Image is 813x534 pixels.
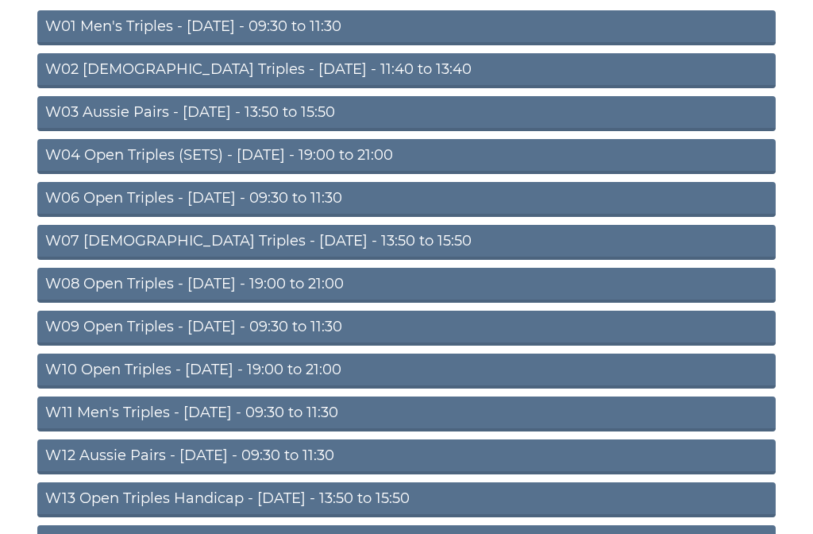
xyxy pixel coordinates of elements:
[37,354,776,389] a: W10 Open Triples - [DATE] - 19:00 to 21:00
[37,397,776,431] a: W11 Men's Triples - [DATE] - 09:30 to 11:30
[37,311,776,346] a: W09 Open Triples - [DATE] - 09:30 to 11:30
[37,225,776,260] a: W07 [DEMOGRAPHIC_DATA] Triples - [DATE] - 13:50 to 15:50
[37,482,776,517] a: W13 Open Triples Handicap - [DATE] - 13:50 to 15:50
[37,96,776,131] a: W03 Aussie Pairs - [DATE] - 13:50 to 15:50
[37,268,776,303] a: W08 Open Triples - [DATE] - 19:00 to 21:00
[37,10,776,45] a: W01 Men's Triples - [DATE] - 09:30 to 11:30
[37,139,776,174] a: W04 Open Triples (SETS) - [DATE] - 19:00 to 21:00
[37,53,776,88] a: W02 [DEMOGRAPHIC_DATA] Triples - [DATE] - 11:40 to 13:40
[37,439,776,474] a: W12 Aussie Pairs - [DATE] - 09:30 to 11:30
[37,182,776,217] a: W06 Open Triples - [DATE] - 09:30 to 11:30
